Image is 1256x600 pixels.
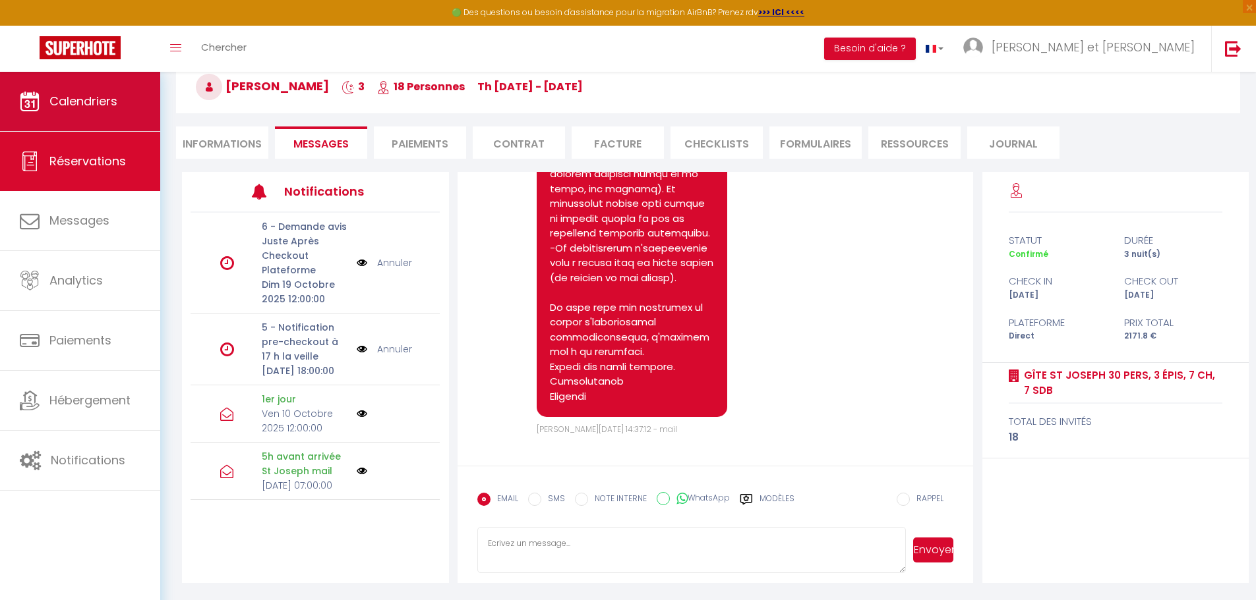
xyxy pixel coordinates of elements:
[1225,40,1241,57] img: logout
[572,126,664,159] li: Facture
[541,493,565,507] label: SMS
[293,136,349,151] span: Messages
[537,423,677,435] span: [PERSON_NAME][DATE] 14:37:12 - mail
[377,79,465,94] span: 18 Personnes
[262,406,348,435] p: Ven 10 Octobre 2025 12:00:00
[1009,429,1222,445] div: 18
[1009,414,1222,429] div: total des invités
[196,78,329,94] span: [PERSON_NAME]
[51,452,125,468] span: Notifications
[357,256,367,270] img: NO IMAGE
[342,79,365,94] span: 3
[377,342,412,356] a: Annuler
[967,126,1060,159] li: Journal
[963,38,983,57] img: ...
[992,39,1195,55] span: [PERSON_NAME] et [PERSON_NAME]
[1000,315,1116,331] div: Plateforme
[262,277,348,306] p: Dim 19 Octobre 2025 12:00:00
[262,219,348,277] p: 6 - Demande avis Juste Après Checkout Plateforme
[824,38,916,60] button: Besoin d'aide ?
[1116,273,1231,289] div: check out
[670,492,730,506] label: WhatsApp
[1116,248,1231,261] div: 3 nuit(s)
[910,493,943,507] label: RAPPEL
[1116,289,1231,302] div: [DATE]
[758,7,804,18] a: >>> ICI <<<<
[49,93,117,109] span: Calendriers
[477,79,583,94] span: Th [DATE] - [DATE]
[377,256,412,270] a: Annuler
[201,40,247,54] span: Chercher
[491,493,518,507] label: EMAIL
[1116,330,1231,342] div: 2171.8 €
[374,126,466,159] li: Paiements
[49,392,131,408] span: Hébergement
[868,126,961,159] li: Ressources
[49,272,103,288] span: Analytics
[953,26,1211,72] a: ... [PERSON_NAME] et [PERSON_NAME]
[760,493,794,516] label: Modèles
[357,408,367,419] img: NO IMAGE
[262,478,348,493] p: [DATE] 07:00:00
[262,506,348,535] p: 5h avant arrivée St Joseph sms
[1116,232,1231,248] div: durée
[284,177,388,206] h3: Notifications
[473,126,565,159] li: Contrat
[49,332,111,348] span: Paiements
[40,36,121,59] img: Super Booking
[49,153,126,169] span: Réservations
[191,26,256,72] a: Chercher
[176,126,268,159] li: Informations
[1000,289,1116,302] div: [DATE]
[262,320,348,364] p: 5 - Notification pre-checkout à 17 h la veille
[671,126,763,159] li: CHECKLISTS
[1009,248,1048,259] span: Confirmé
[262,364,348,378] p: [DATE] 18:00:00
[913,537,953,562] button: Envoyer
[49,212,109,229] span: Messages
[1000,330,1116,342] div: Direct
[262,449,348,478] p: 5h avant arrivée St Joseph mail
[1000,273,1116,289] div: check in
[357,466,367,476] img: NO IMAGE
[769,126,862,159] li: FORMULAIRES
[357,342,367,356] img: NO IMAGE
[1000,232,1116,248] div: statut
[1019,368,1222,398] a: Gîte St Joseph 30 Pers, 3 épis, 7 CH, 7 SDB
[588,493,647,507] label: NOTE INTERNE
[1116,315,1231,331] div: Prix total
[262,392,348,406] p: 1er jour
